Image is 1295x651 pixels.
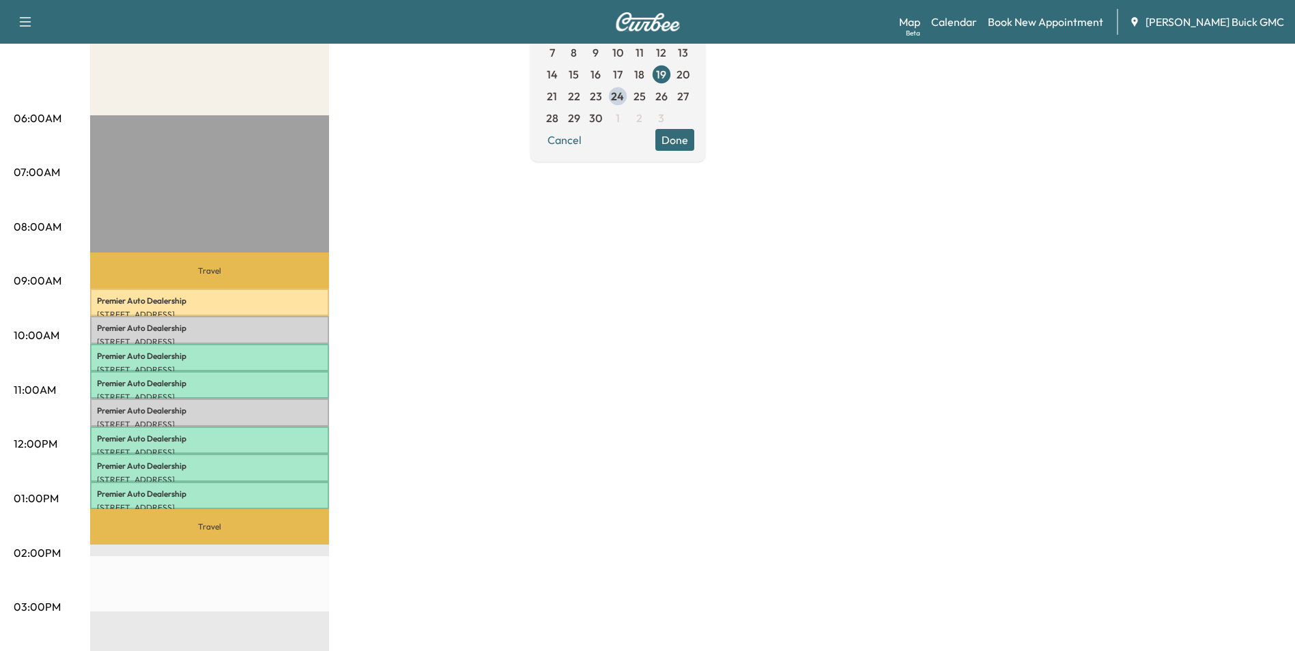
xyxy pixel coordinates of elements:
[97,489,322,500] p: Premier Auto Dealership
[571,44,577,61] span: 8
[658,110,664,126] span: 3
[547,66,558,83] span: 14
[613,66,623,83] span: 17
[931,14,977,30] a: Calendar
[90,509,329,545] p: Travel
[634,66,644,83] span: 18
[97,502,322,513] p: [STREET_ADDRESS]
[97,474,322,485] p: [STREET_ADDRESS]
[988,14,1103,30] a: Book New Appointment
[568,88,580,104] span: 22
[550,44,555,61] span: 7
[14,218,61,235] p: 08:00AM
[97,447,322,458] p: [STREET_ADDRESS]
[97,433,322,444] p: Premier Auto Dealership
[14,435,57,452] p: 12:00PM
[547,88,557,104] span: 21
[569,66,579,83] span: 15
[97,378,322,389] p: Premier Auto Dealership
[14,272,61,289] p: 09:00AM
[636,110,642,126] span: 2
[611,88,624,104] span: 24
[14,598,61,615] p: 03:00PM
[616,110,620,126] span: 1
[90,252,329,288] p: Travel
[97,405,322,416] p: Premier Auto Dealership
[97,364,322,375] p: [STREET_ADDRESS]
[655,129,694,151] button: Done
[636,44,644,61] span: 11
[677,88,689,104] span: 27
[615,12,681,31] img: Curbee Logo
[97,461,322,472] p: Premier Auto Dealership
[612,44,623,61] span: 10
[546,110,558,126] span: 28
[656,66,666,83] span: 19
[97,309,322,320] p: [STREET_ADDRESS]
[541,129,588,151] button: Cancel
[678,44,688,61] span: 13
[593,44,599,61] span: 9
[97,323,322,334] p: Premier Auto Dealership
[14,545,61,561] p: 02:00PM
[634,88,646,104] span: 25
[14,490,59,506] p: 01:00PM
[589,110,602,126] span: 30
[906,28,920,38] div: Beta
[14,164,60,180] p: 07:00AM
[14,327,59,343] p: 10:00AM
[655,88,668,104] span: 26
[590,88,602,104] span: 23
[97,419,322,430] p: [STREET_ADDRESS]
[97,392,322,403] p: [STREET_ADDRESS]
[14,381,56,398] p: 11:00AM
[656,44,666,61] span: 12
[1145,14,1284,30] span: [PERSON_NAME] Buick GMC
[899,14,920,30] a: MapBeta
[97,295,322,306] p: Premier Auto Dealership
[590,66,601,83] span: 16
[14,110,61,126] p: 06:00AM
[568,110,580,126] span: 29
[97,351,322,362] p: Premier Auto Dealership
[677,66,689,83] span: 20
[97,336,322,347] p: [STREET_ADDRESS]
